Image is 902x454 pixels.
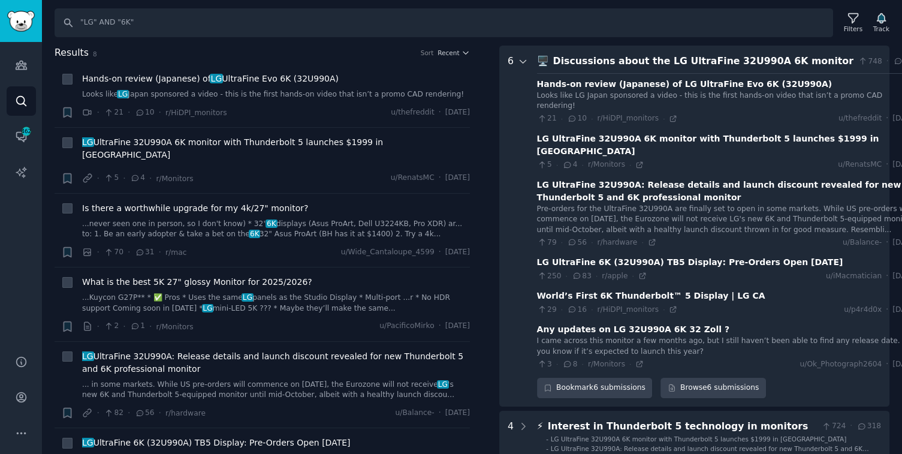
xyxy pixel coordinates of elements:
span: 8 [93,50,97,58]
span: · [439,107,441,118]
span: 16 [567,305,587,315]
span: Is there a worthwhile upgrade for my 4k/27" monitor? [82,202,308,215]
span: 8 [562,359,577,370]
span: Recent [438,49,459,57]
span: 724 [821,421,846,432]
button: Bookmark6 submissions [537,378,653,398]
span: · [149,320,152,333]
span: · [886,359,888,370]
span: · [591,238,593,246]
span: LG [117,90,129,98]
span: · [97,407,99,419]
span: 29 [537,305,557,315]
span: LG [437,380,449,389]
div: Discussions about the LG UltraFine 32U990A 6K monitor [553,54,853,69]
span: · [439,321,441,332]
span: · [591,115,593,123]
span: · [663,115,665,123]
span: · [565,272,567,280]
span: · [439,408,441,419]
span: [DATE] [445,247,470,258]
a: LGUltraFine 6K (32U990A) TB5 Display: Pre-Orders Open [DATE] [82,437,350,449]
span: r/HiDPI_monitors [165,109,227,117]
span: u/RenatsMC [838,160,882,170]
div: Sort [421,49,434,57]
span: r/Monitors [156,323,193,331]
a: 462 [7,122,36,151]
span: u/Balance- [395,408,434,419]
div: LG UltraFine 6K (32U990A) TB5 Display: Pre-Orders Open [DATE] [537,256,843,269]
span: 250 [537,271,562,282]
span: Results [55,46,89,61]
span: 6K [249,230,260,238]
span: 31 [135,247,155,258]
div: Interest in Thunderbolt 5 technology in monitors [548,419,817,434]
span: · [128,106,130,119]
span: r/Monitors [588,360,625,368]
span: LG [81,137,94,147]
span: u/Balance- [843,237,882,248]
div: - [546,435,548,443]
span: u/RenatsMC [391,173,435,184]
span: · [632,272,633,280]
div: Hands-on review (Japanese) of LG UltraFine Evo 6K (32U990A) [537,78,832,91]
span: · [97,172,99,185]
span: LG [202,304,214,312]
span: 21 [104,107,123,118]
span: r/hardware [597,238,637,246]
span: · [629,360,631,368]
span: [DATE] [445,321,470,332]
span: · [591,305,593,314]
span: · [123,172,125,185]
span: · [97,106,99,119]
a: Looks likeLGJapan sponsored a video - this is the first hands-on video that isn’t a promo CAD ren... [82,89,470,100]
span: · [159,407,161,419]
span: u/thefreddit [838,113,882,124]
button: Track [869,10,894,35]
span: u/PacificoMirko [379,321,434,332]
span: · [581,360,583,368]
span: r/Monitors [588,160,625,169]
span: [DATE] [445,173,470,184]
span: u/p4r4d0x [844,305,882,315]
span: r/hardware [165,409,206,417]
span: · [439,247,441,258]
span: · [641,238,643,246]
a: ... in some markets. While US pre-orders will commence on [DATE], the Eurozone will not receiveLG... [82,380,470,401]
span: · [97,320,99,333]
span: · [886,305,888,315]
a: Hands-on review (Japanese) ofLGUltraFine Evo 6K (32U990A) [82,73,339,85]
span: UltraFine 32U990A 6K monitor with Thunderbolt 5 launches $1999 in [GEOGRAPHIC_DATA] [82,136,470,161]
span: 5 [537,160,552,170]
span: UltraFine 6K (32U990A) TB5 Display: Pre-Orders Open [DATE] [82,437,350,449]
span: LG [81,351,94,361]
span: 🖥️ [537,55,549,67]
a: ...Kuycon G27P** * ✅ Pros * Uses the sameLGpanels as the Studio Display * Multi-port ...r * No HD... [82,293,470,314]
span: · [886,271,888,282]
span: · [159,246,161,258]
span: 2 [104,321,119,332]
span: r/Monitors [156,175,193,183]
span: 21 [537,113,557,124]
span: What is the best 5K 27" glossy Monitor for 2025/2026? [82,276,312,288]
span: r/mac [165,248,186,257]
span: · [886,160,888,170]
span: [DATE] [445,107,470,118]
span: r/HiDPI_monitors [597,305,659,314]
span: r/HiDPI_monitors [597,114,659,122]
span: 462 [21,127,32,136]
div: World’s First 6K Thunderbolt™ 5 Display | LG CA [537,290,765,302]
span: · [556,161,558,169]
div: - [546,444,548,453]
span: 10 [135,107,155,118]
button: Recent [438,49,470,57]
span: 10 [567,113,587,124]
span: · [97,246,99,258]
span: UltraFine 32U990A: Release details and launch discount revealed for new Thunderbolt 5 and 6K prof... [82,350,470,375]
a: LGUltraFine 32U990A: Release details and launch discount revealed for new Thunderbolt 5 and 6K pr... [82,350,470,375]
img: GummySearch logo [7,11,35,32]
span: [DATE] [445,408,470,419]
span: ⚡ [537,420,544,432]
div: Track [873,25,889,33]
span: r/apple [602,272,628,280]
